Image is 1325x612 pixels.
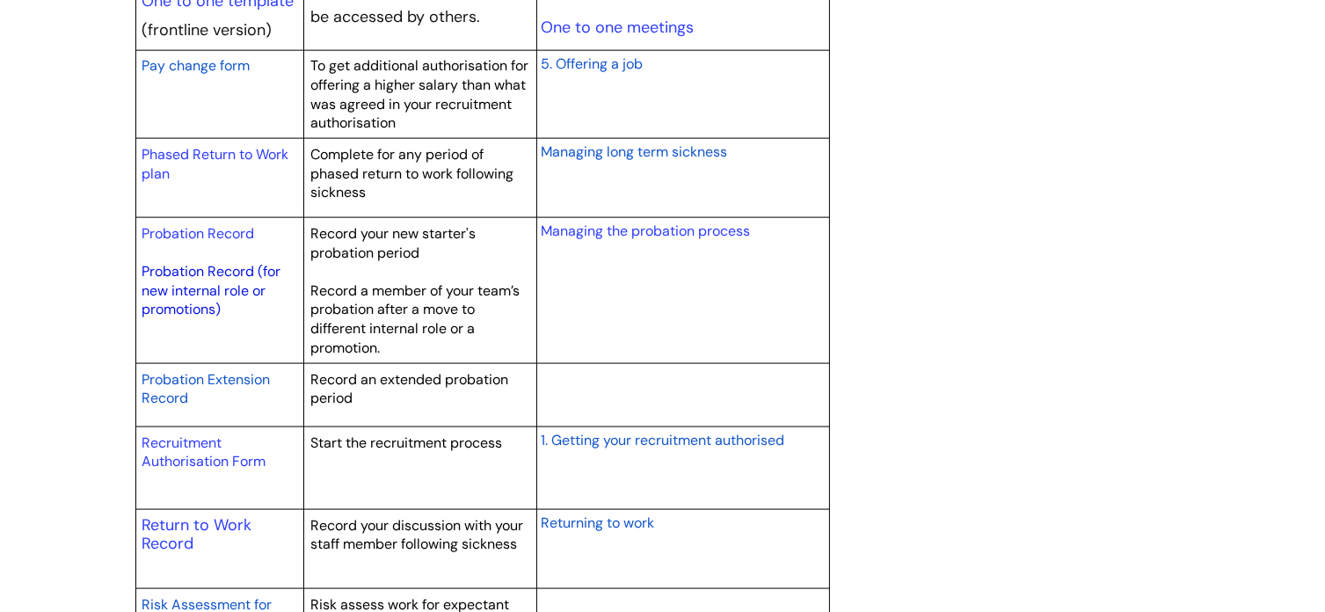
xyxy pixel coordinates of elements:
[310,433,502,452] span: Start the recruitment process
[310,224,476,262] span: Record your new starter's probation period
[310,370,508,408] span: Record an extended probation period
[142,433,266,471] a: Recruitment Authorisation Form
[541,222,750,240] a: Managing the probation process
[541,55,643,73] span: 5. Offering a job
[541,431,784,449] span: 1. Getting your recruitment authorised
[541,142,727,161] span: Managing long term sickness
[142,56,250,75] span: Pay change form
[142,368,270,409] a: Probation Extension Record
[142,55,250,76] a: Pay change form
[310,145,513,201] span: Complete for any period of phased return to work following sickness
[541,429,784,450] a: 1. Getting your recruitment authorised
[142,370,270,408] span: Probation Extension Record
[541,17,694,38] a: One to one meetings
[541,141,727,162] a: Managing long term sickness
[541,514,654,532] span: Returning to work
[310,56,528,132] span: To get additional authorisation for offering a higher salary than what was agreed in your recruit...
[142,145,288,183] a: Phased Return to Work plan
[142,514,251,555] a: Return to Work Record
[310,516,523,554] span: Record your discussion with your staff member following sickness
[541,53,643,74] a: 5. Offering a job
[541,512,654,533] a: Returning to work
[310,281,520,357] span: Record a member of your team’s probation after a move to different internal role or a promotion.
[142,224,254,243] a: Probation Record
[142,262,280,318] a: Probation Record (for new internal role or promotions)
